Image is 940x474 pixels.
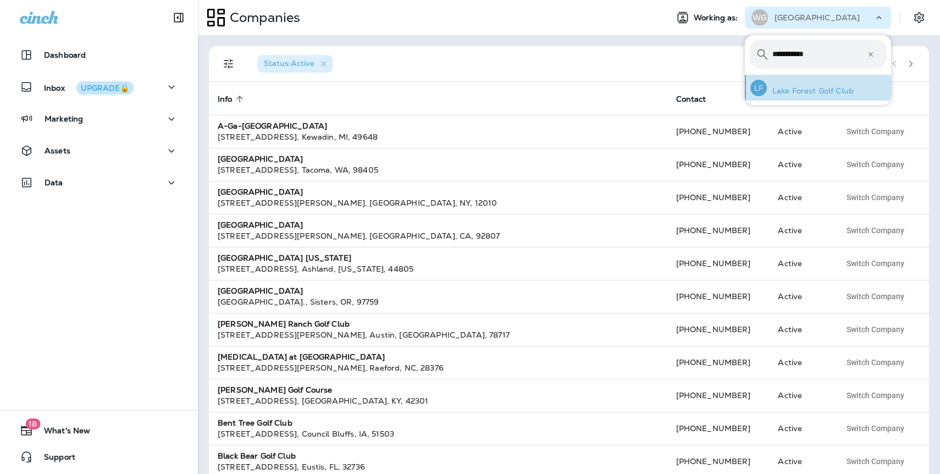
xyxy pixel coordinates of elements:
div: [STREET_ADDRESS] , [GEOGRAPHIC_DATA] , KY , 42301 [218,395,659,406]
strong: Black Bear Golf Club [218,451,296,461]
span: Contact [676,94,721,104]
span: Switch Company [847,161,904,168]
button: Filters [218,53,240,75]
span: Support [33,453,75,466]
td: [PHONE_NUMBER] [667,313,770,346]
p: Companies [225,9,300,26]
span: 18 [25,418,40,429]
div: [STREET_ADDRESS] , Kewadin , MI , 49648 [218,131,659,142]
p: Inbox [44,81,134,93]
td: Active [769,313,832,346]
div: LF [750,80,767,96]
strong: [GEOGRAPHIC_DATA] [US_STATE] [218,253,351,263]
button: 18What's New [11,420,187,442]
td: Active [769,115,832,148]
td: [PHONE_NUMBER] [667,280,770,313]
td: [PHONE_NUMBER] [667,181,770,214]
div: WG [751,9,768,26]
div: [STREET_ADDRESS] , Ashland , [US_STATE] , 44805 [218,263,659,274]
span: Switch Company [847,458,904,465]
button: Dashboard [11,44,187,66]
button: Switch Company [841,255,910,272]
td: [PHONE_NUMBER] [667,346,770,379]
button: Switch Company [841,156,910,173]
span: Switch Company [847,359,904,366]
span: Info [218,94,247,104]
strong: [PERSON_NAME] Golf Course [218,385,333,395]
span: Switch Company [847,194,904,201]
strong: Bent Tree Golf Club [218,418,292,428]
strong: [GEOGRAPHIC_DATA] [218,220,303,230]
td: [PHONE_NUMBER] [667,379,770,412]
div: UPGRADE🔒 [81,84,129,92]
p: Dashboard [44,51,86,59]
strong: [PERSON_NAME] Ranch Golf Club [218,319,350,329]
span: Switch Company [847,227,904,234]
td: Active [769,148,832,181]
div: [STREET_ADDRESS] , Tacoma , WA , 98405 [218,164,659,175]
button: Switch Company [841,288,910,305]
span: Contact [676,95,706,104]
span: Switch Company [847,293,904,300]
button: Switch Company [841,222,910,239]
span: Switch Company [847,425,904,432]
p: [GEOGRAPHIC_DATA] [775,13,860,22]
td: Active [769,412,832,445]
div: [STREET_ADDRESS][PERSON_NAME] , [GEOGRAPHIC_DATA] , CA , 92807 [218,230,659,241]
td: [PHONE_NUMBER] [667,247,770,280]
div: [GEOGRAPHIC_DATA]. , Sisters , OR , 97759 [218,296,659,307]
div: [STREET_ADDRESS] , Council Bluffs , IA , 51503 [218,428,659,439]
button: Collapse Sidebar [163,7,194,29]
p: Assets [45,146,70,155]
button: InboxUPGRADE🔒 [11,76,187,98]
span: Info [218,95,233,104]
button: Switch Company [841,321,910,338]
span: Switch Company [847,260,904,267]
span: Working as: [694,13,740,23]
td: [PHONE_NUMBER] [667,148,770,181]
td: Active [769,214,832,247]
strong: [GEOGRAPHIC_DATA] [218,286,303,296]
strong: [GEOGRAPHIC_DATA] [218,154,303,164]
td: Active [769,379,832,412]
button: Support [11,446,187,468]
div: Status:Active [257,55,333,73]
div: [STREET_ADDRESS][PERSON_NAME] , [GEOGRAPHIC_DATA] , NY , 12010 [218,197,659,208]
button: Switch Company [841,123,910,140]
div: [STREET_ADDRESS] , Eustis , FL , 32736 [218,461,659,472]
button: Marketing [11,108,187,130]
strong: [MEDICAL_DATA] at [GEOGRAPHIC_DATA] [218,352,385,362]
span: What's New [33,426,90,439]
p: Marketing [45,114,83,123]
td: [PHONE_NUMBER] [667,214,770,247]
button: Assets [11,140,187,162]
strong: [GEOGRAPHIC_DATA] [218,187,303,197]
button: Switch Company [841,354,910,371]
button: Switch Company [841,420,910,437]
td: Active [769,280,832,313]
button: Switch Company [841,387,910,404]
strong: A-Ga-[GEOGRAPHIC_DATA] [218,121,327,131]
td: [PHONE_NUMBER] [667,412,770,445]
button: Switch Company [841,453,910,470]
button: LFLake Forest Golf Club [745,75,891,101]
button: Switch Company [841,189,910,206]
button: Data [11,172,187,194]
button: Settings [909,8,929,27]
span: Status : Active [264,58,314,68]
span: Switch Company [847,326,904,333]
div: [STREET_ADDRESS][PERSON_NAME] , Raeford , NC , 28376 [218,362,659,373]
span: Switch Company [847,392,904,399]
button: UPGRADE🔒 [76,81,134,95]
p: Data [45,178,63,187]
div: [STREET_ADDRESS][PERSON_NAME] , Austin , [GEOGRAPHIC_DATA] , 78717 [218,329,659,340]
td: [PHONE_NUMBER] [667,115,770,148]
td: Active [769,346,832,379]
td: Active [769,181,832,214]
p: Lake Forest Golf Club [767,86,854,95]
td: Active [769,247,832,280]
span: Switch Company [847,128,904,135]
